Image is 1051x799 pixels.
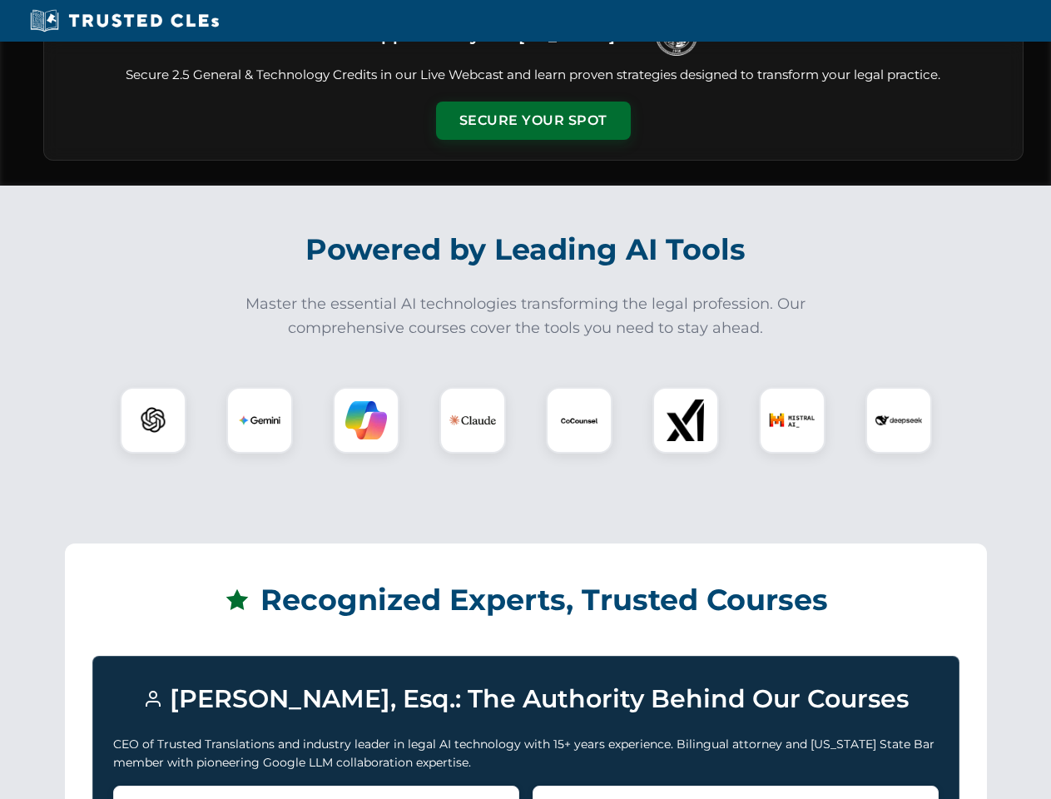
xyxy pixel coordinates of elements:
[113,735,939,772] p: CEO of Trusted Translations and industry leader in legal AI technology with 15+ years experience....
[345,399,387,441] img: Copilot Logo
[92,571,959,629] h2: Recognized Experts, Trusted Courses
[226,387,293,454] div: Gemini
[65,221,987,279] h2: Powered by Leading AI Tools
[449,397,496,444] img: Claude Logo
[235,292,817,340] p: Master the essential AI technologies transforming the legal profession. Our comprehensive courses...
[120,387,186,454] div: ChatGPT
[439,387,506,454] div: Claude
[865,387,932,454] div: DeepSeek
[769,397,816,444] img: Mistral AI Logo
[239,399,280,441] img: Gemini Logo
[665,399,706,441] img: xAI Logo
[558,399,600,441] img: CoCounsel Logo
[129,396,177,444] img: ChatGPT Logo
[652,387,719,454] div: xAI
[759,387,825,454] div: Mistral AI
[546,387,612,454] div: CoCounsel
[113,677,939,722] h3: [PERSON_NAME], Esq.: The Authority Behind Our Courses
[436,102,631,140] button: Secure Your Spot
[333,387,399,454] div: Copilot
[64,66,1003,85] p: Secure 2.5 General & Technology Credits in our Live Webcast and learn proven strategies designed ...
[875,397,922,444] img: DeepSeek Logo
[25,8,224,33] img: Trusted CLEs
